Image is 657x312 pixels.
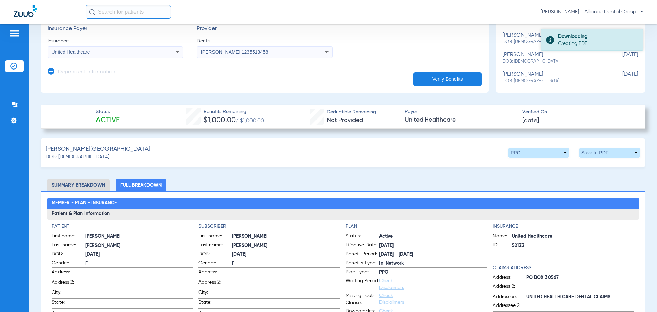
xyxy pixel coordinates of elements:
[232,251,340,258] span: [DATE]
[541,9,643,15] span: [PERSON_NAME] - Alliance Dental Group
[327,109,376,116] span: Deductible Remaining
[508,148,569,158] button: PPO
[47,209,639,220] h3: Patient & Plan Information
[52,279,85,288] span: Address 2:
[86,5,171,19] input: Search for patients
[48,26,183,33] h3: Insurance Payer
[493,233,512,241] span: Name:
[405,116,516,124] span: United Healthcare
[85,242,193,249] span: [PERSON_NAME]
[604,71,638,84] span: [DATE]
[232,233,340,240] span: [PERSON_NAME]
[346,251,379,259] span: Benefit Period:
[198,223,340,230] h4: Subscriber
[52,241,85,250] span: Last name:
[503,71,604,84] div: [PERSON_NAME]
[52,269,85,278] span: Address:
[198,269,232,278] span: Address:
[579,148,640,158] button: Save to PDF
[346,269,379,277] span: Plan Type:
[232,242,340,249] span: [PERSON_NAME]
[47,198,639,209] h2: Member - Plan - Insurance
[522,116,539,125] span: [DATE]
[198,279,232,288] span: Address 2:
[493,274,526,282] span: Address:
[493,264,634,272] h4: Claims Address
[198,233,232,241] span: First name:
[198,260,232,268] span: Gender:
[52,49,90,55] span: United Healthcare
[197,38,332,45] span: Dentist
[236,118,264,124] span: / $1,000.00
[96,116,120,125] span: Active
[604,52,638,64] span: [DATE]
[379,251,487,258] span: [DATE] - [DATE]
[52,299,85,308] span: State:
[14,5,37,17] img: Zuub Logo
[493,241,512,250] span: ID:
[198,251,232,259] span: DOB:
[47,179,110,191] li: Summary Breakdown
[379,242,487,249] span: [DATE]
[346,260,379,268] span: Benefits Type:
[503,52,604,64] div: [PERSON_NAME]
[198,289,232,298] span: City:
[346,277,379,291] span: Waiting Period:
[52,260,85,268] span: Gender:
[379,293,404,305] a: Check Disclaimers
[413,72,482,86] button: Verify Benefits
[379,278,404,290] a: Check Disclaimers
[346,223,487,230] h4: Plan
[204,117,236,124] span: $1,000.00
[52,233,85,241] span: First name:
[52,251,85,259] span: DOB:
[493,302,526,311] span: Addressee 2:
[46,153,109,161] span: DOB: [DEMOGRAPHIC_DATA]
[346,241,379,250] span: Effective Date:
[204,108,264,115] span: Benefits Remaining
[379,260,487,267] span: In-Network
[558,40,637,47] div: Creating PDF
[526,294,634,301] span: UNITED HEALTH CARE DENTAL CLAIMS
[52,289,85,298] span: City:
[52,223,193,230] h4: Patient
[9,29,20,37] img: hamburger-icon
[503,39,604,45] span: DOB: [DEMOGRAPHIC_DATA]
[58,69,115,76] h3: Dependent Information
[85,251,193,258] span: [DATE]
[198,241,232,250] span: Last name:
[503,32,604,45] div: [PERSON_NAME]
[379,233,487,240] span: Active
[85,233,193,240] span: [PERSON_NAME]
[503,78,604,84] span: DOB: [DEMOGRAPHIC_DATA]
[85,260,193,267] span: F
[512,233,634,240] span: United Healthcare
[346,292,379,307] span: Missing Tooth Clause:
[405,108,516,115] span: Payer
[522,109,634,116] span: Verified On
[116,179,166,191] li: Full Breakdown
[96,108,120,115] span: Status
[198,299,232,308] span: State:
[503,59,604,65] span: DOB: [DEMOGRAPHIC_DATA]
[493,223,634,230] h4: Insurance
[89,9,95,15] img: Search Icon
[512,242,634,249] span: 52133
[526,274,634,282] span: PO BOX 30567
[46,145,150,153] span: [PERSON_NAME][GEOGRAPHIC_DATA]
[558,33,637,40] div: Downloading
[201,49,268,55] span: [PERSON_NAME] 1235513458
[493,283,526,292] span: Address 2:
[493,293,526,301] span: Addressee:
[379,269,487,276] span: PPO
[197,26,332,33] h3: Provider
[327,117,363,123] span: Not Provided
[48,38,183,45] span: Insurance
[346,233,379,241] span: Status:
[232,260,340,267] span: F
